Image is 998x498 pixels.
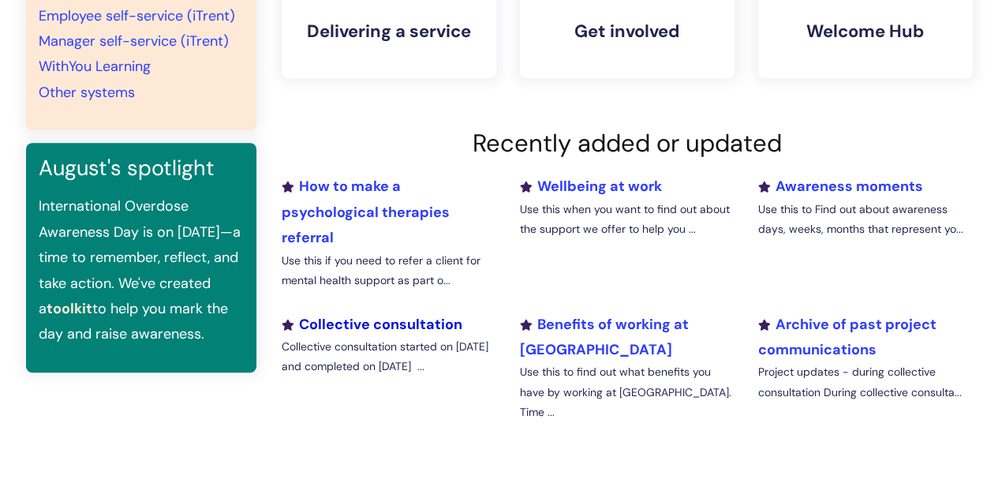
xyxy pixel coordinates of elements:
[47,299,92,318] a: toolkit
[519,362,734,422] p: Use this to find out what benefits you have by working at [GEOGRAPHIC_DATA]. Time ...
[39,155,244,181] h3: August's spotlight
[533,21,722,42] h4: Get involved
[519,177,661,196] a: Wellbeing at work
[757,200,972,239] p: Use this to Find out about awareness days, weeks, months that represent yo...
[282,315,462,334] a: Collective consultation
[39,57,151,76] a: WithYou Learning
[282,129,973,158] h2: Recently added or updated
[757,315,936,359] a: Archive of past project communications
[757,177,922,196] a: Awareness moments
[282,177,450,247] a: How to make a psychological therapies referral
[39,6,235,25] a: Employee self-service (iTrent)
[519,315,688,359] a: Benefits of working at [GEOGRAPHIC_DATA]
[519,200,734,239] p: Use this when you want to find out about the support we offer to help you ...
[282,251,496,290] p: Use this if you need to refer a client for mental health support as part o...
[39,32,229,51] a: Manager self-service (iTrent)
[771,21,960,42] h4: Welcome Hub
[39,83,135,102] a: Other systems
[282,337,496,376] p: Collective consultation started on [DATE] and completed on [DATE] ...
[39,193,244,346] p: International Overdose Awareness Day is on [DATE]—a time to remember, reflect, and take action. W...
[294,21,484,42] h4: Delivering a service
[757,362,972,402] p: Project updates - during collective consultation During collective consulta...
